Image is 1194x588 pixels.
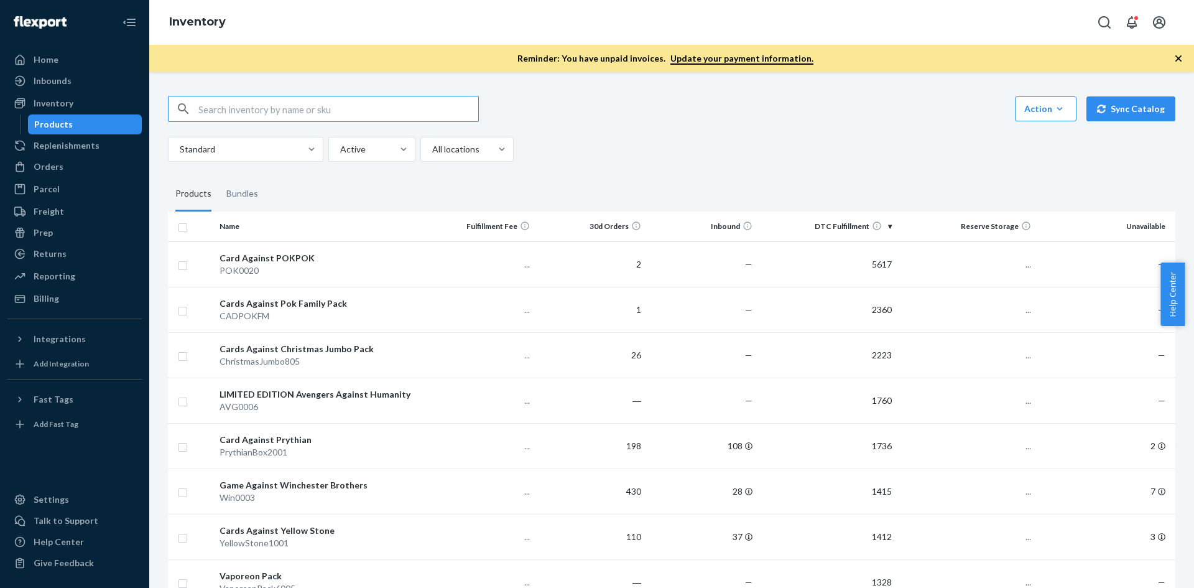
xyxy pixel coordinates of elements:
[7,532,142,552] a: Help Center
[428,531,530,543] p: ...
[1036,469,1175,514] td: 7
[1036,212,1175,241] th: Unavailable
[745,395,752,406] span: —
[175,177,211,212] div: Products
[34,139,99,152] div: Replenishments
[220,492,419,504] div: Win0003
[7,50,142,70] a: Home
[34,515,98,527] div: Talk to Support
[745,304,752,315] span: —
[1015,96,1076,121] button: Action
[34,557,94,569] div: Give Feedback
[535,469,646,514] td: 430
[220,343,419,355] div: Cards Against Christmas Jumbo Pack
[117,10,142,35] button: Close Navigation
[7,223,142,243] a: Prep
[428,485,530,498] p: ...
[34,419,78,429] div: Add Fast Tag
[7,289,142,309] a: Billing
[431,143,432,156] input: All locations
[34,358,89,369] div: Add Integration
[7,136,142,156] a: Replenishments
[7,93,142,113] a: Inventory
[646,469,757,514] td: 28
[7,490,142,510] a: Settings
[535,287,646,332] td: 1
[34,161,63,173] div: Orders
[220,570,419,582] div: Vaporeon Pack
[7,71,142,91] a: Inbounds
[169,15,226,29] a: Inventory
[535,212,646,241] th: 30d Orders
[220,297,419,310] div: Cards Against Pok Family Pack
[902,304,1031,316] p: ...
[1158,395,1165,406] span: —
[34,183,60,195] div: Parcel
[535,241,646,287] td: 2
[14,16,67,29] img: Flexport logo
[646,423,757,469] td: 108
[7,244,142,264] a: Returns
[1158,350,1165,360] span: —
[34,226,53,239] div: Prep
[7,354,142,374] a: Add Integration
[902,531,1031,543] p: ...
[902,440,1031,452] p: ...
[902,485,1031,498] p: ...
[28,114,142,134] a: Products
[34,75,72,87] div: Inbounds
[34,248,67,260] div: Returns
[535,332,646,378] td: 26
[7,390,142,409] button: Fast Tags
[1086,96,1175,121] button: Sync Catalog
[423,212,535,241] th: Fulfillment Fee
[1036,514,1175,559] td: 3
[34,97,73,110] div: Inventory
[178,143,180,156] input: Standard
[220,537,419,549] div: YellowStone1001
[34,54,58,66] div: Home
[7,157,142,177] a: Orders
[220,401,419,413] div: AVG0006
[220,264,419,277] div: POK0020
[7,179,142,199] a: Parcel
[1119,10,1144,35] button: Open notifications
[428,394,530,407] p: ...
[535,378,646,423] td: ―
[428,349,530,362] p: ...
[757,469,897,514] td: 1415
[1024,103,1067,115] div: Action
[646,212,757,241] th: Inbound
[1158,577,1165,587] span: —
[34,205,64,218] div: Freight
[220,310,419,322] div: CADPOKFM
[646,514,757,559] td: 37
[7,202,142,222] a: Freight
[339,143,340,156] input: Active
[220,525,419,537] div: Cards Against Yellow Stone
[34,493,69,506] div: Settings
[7,329,142,349] button: Integrations
[226,177,258,212] div: Bundles
[428,304,530,316] p: ...
[757,514,897,559] td: 1412
[757,241,897,287] td: 5617
[7,511,142,531] button: Talk to Support
[7,553,142,573] button: Give Feedback
[220,434,419,446] div: Card Against Prythian
[34,536,84,548] div: Help Center
[34,292,59,305] div: Billing
[198,96,478,121] input: Search inventory by name or sku
[1158,259,1165,269] span: —
[757,212,897,241] th: DTC Fulfillment
[220,355,419,368] div: ChristmasJumbo805
[215,212,423,241] th: Name
[34,118,73,131] div: Products
[535,514,646,559] td: 110
[1160,263,1185,326] button: Help Center
[517,52,813,65] p: Reminder: You have unpaid invoices.
[902,258,1031,271] p: ...
[757,378,897,423] td: 1760
[757,423,897,469] td: 1736
[34,393,73,406] div: Fast Tags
